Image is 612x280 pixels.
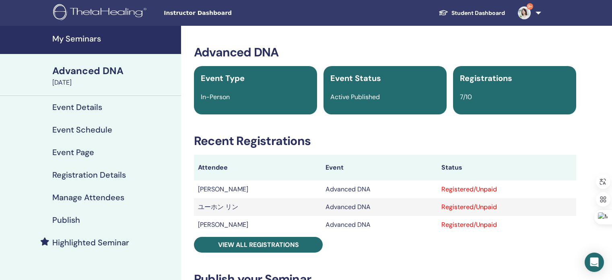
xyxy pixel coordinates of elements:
th: Attendee [194,155,321,180]
td: Advanced DNA [321,180,437,198]
span: Event Type [201,73,245,83]
td: Advanced DNA [321,198,437,216]
img: graduation-cap-white.svg [439,9,448,16]
div: [DATE] [52,78,176,87]
img: default.jpg [518,6,531,19]
td: [PERSON_NAME] [194,180,321,198]
td: ユーホン リン [194,198,321,216]
h3: Advanced DNA [194,45,576,60]
span: Registrations [460,73,512,83]
div: Registered/Unpaid [441,220,572,230]
span: Instructor Dashboard [164,9,284,17]
a: View all registrations [194,237,323,253]
span: Event Status [330,73,381,83]
a: Student Dashboard [432,6,511,21]
h4: Manage Attendees [52,193,124,202]
div: Registered/Unpaid [441,202,572,212]
img: logo.png [53,4,149,22]
span: View all registrations [218,241,299,249]
td: Advanced DNA [321,216,437,234]
h4: My Seminars [52,34,176,44]
td: [PERSON_NAME] [194,216,321,234]
div: Registered/Unpaid [441,185,572,194]
div: Advanced DNA [52,64,176,78]
h4: Event Page [52,147,94,157]
h4: Event Details [52,102,102,112]
h3: Recent Registrations [194,134,576,148]
th: Event [321,155,437,180]
div: Open Intercom Messenger [585,253,604,272]
h4: Event Schedule [52,125,112,135]
h4: Publish [52,215,80,225]
span: 9+ [527,3,533,10]
span: In-Person [201,93,230,101]
a: Advanced DNA[DATE] [47,64,181,87]
span: Active Published [330,93,380,101]
h4: Registration Details [52,170,126,180]
h4: Highlighted Seminar [52,238,129,247]
span: 7/10 [460,93,472,101]
th: Status [437,155,576,180]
